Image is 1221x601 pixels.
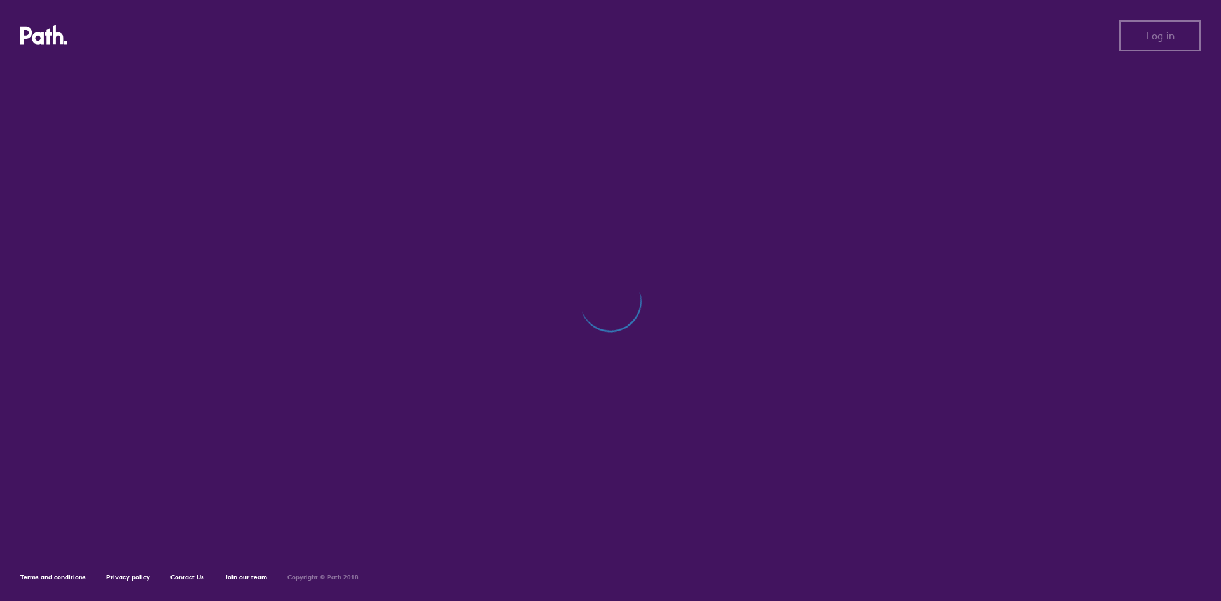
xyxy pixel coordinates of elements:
[1146,30,1175,41] span: Log in
[287,574,359,581] h6: Copyright © Path 2018
[1119,20,1201,51] button: Log in
[224,573,267,581] a: Join our team
[170,573,204,581] a: Contact Us
[106,573,150,581] a: Privacy policy
[20,573,86,581] a: Terms and conditions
